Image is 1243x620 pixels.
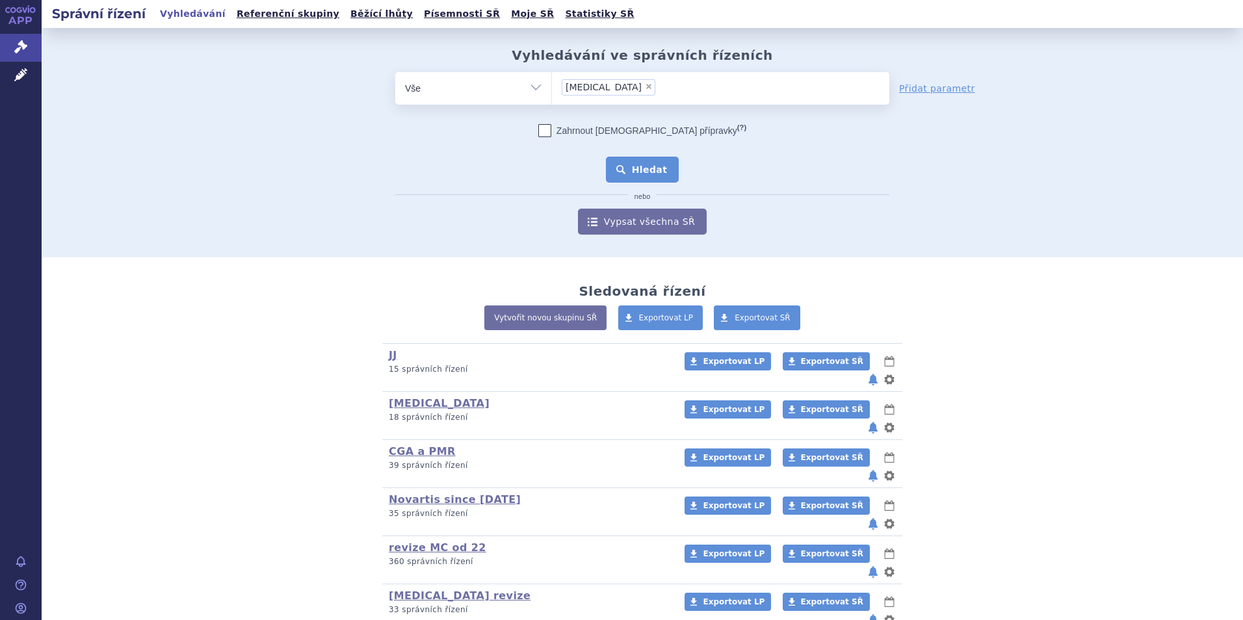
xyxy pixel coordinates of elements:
[867,372,880,387] button: notifikace
[703,405,765,414] span: Exportovat LP
[737,123,746,132] abbr: (?)
[883,468,896,484] button: nastavení
[628,193,657,201] i: nebo
[389,604,668,615] p: 33 správních řízení
[233,5,343,23] a: Referenční skupiny
[867,468,880,484] button: notifikace
[883,354,896,369] button: lhůty
[801,405,863,414] span: Exportovat SŘ
[389,364,668,375] p: 15 správních řízení
[801,549,863,558] span: Exportovat SŘ
[639,313,694,322] span: Exportovat LP
[703,549,765,558] span: Exportovat LP
[801,501,863,510] span: Exportovat SŘ
[883,372,896,387] button: nastavení
[389,349,397,361] a: JJ
[389,445,456,458] a: CGA a PMR
[685,352,771,370] a: Exportovat LP
[579,283,705,299] h2: Sledovaná řízení
[659,79,721,95] input: [MEDICAL_DATA]
[867,420,880,435] button: notifikace
[389,556,668,567] p: 360 správních řízení
[783,497,870,515] a: Exportovat SŘ
[883,498,896,513] button: lhůty
[883,402,896,417] button: lhůty
[347,5,417,23] a: Běžící lhůty
[883,594,896,610] button: lhůty
[389,412,668,423] p: 18 správních řízení
[783,448,870,467] a: Exportovat SŘ
[685,448,771,467] a: Exportovat LP
[685,497,771,515] a: Exportovat LP
[883,450,896,465] button: lhůty
[389,541,486,554] a: revize MC od 22
[883,420,896,435] button: nastavení
[685,545,771,563] a: Exportovat LP
[801,453,863,462] span: Exportovat SŘ
[883,564,896,580] button: nastavení
[883,516,896,532] button: nastavení
[42,5,156,23] h2: Správní řízení
[783,352,870,370] a: Exportovat SŘ
[703,501,765,510] span: Exportovat LP
[867,564,880,580] button: notifikace
[389,460,668,471] p: 39 správních řízení
[566,83,642,92] span: [MEDICAL_DATA]
[420,5,504,23] a: Písemnosti SŘ
[703,453,765,462] span: Exportovat LP
[538,124,746,137] label: Zahrnout [DEMOGRAPHIC_DATA] přípravky
[389,397,490,409] a: [MEDICAL_DATA]
[578,209,707,235] a: Vypsat všechna SŘ
[561,5,638,23] a: Statistiky SŘ
[783,545,870,563] a: Exportovat SŘ
[645,83,653,90] span: ×
[685,400,771,419] a: Exportovat LP
[606,157,679,183] button: Hledat
[899,82,975,95] a: Přidat parametr
[714,305,800,330] a: Exportovat SŘ
[735,313,791,322] span: Exportovat SŘ
[703,597,765,606] span: Exportovat LP
[389,589,530,602] a: [MEDICAL_DATA] revize
[618,305,703,330] a: Exportovat LP
[507,5,558,23] a: Moje SŘ
[801,597,863,606] span: Exportovat SŘ
[801,357,863,366] span: Exportovat SŘ
[484,305,607,330] a: Vytvořit novou skupinu SŘ
[867,516,880,532] button: notifikace
[883,546,896,562] button: lhůty
[703,357,765,366] span: Exportovat LP
[512,47,773,63] h2: Vyhledávání ve správních řízeních
[685,593,771,611] a: Exportovat LP
[389,493,521,506] a: Novartis since [DATE]
[156,5,229,23] a: Vyhledávání
[783,593,870,611] a: Exportovat SŘ
[783,400,870,419] a: Exportovat SŘ
[389,508,668,519] p: 35 správních řízení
